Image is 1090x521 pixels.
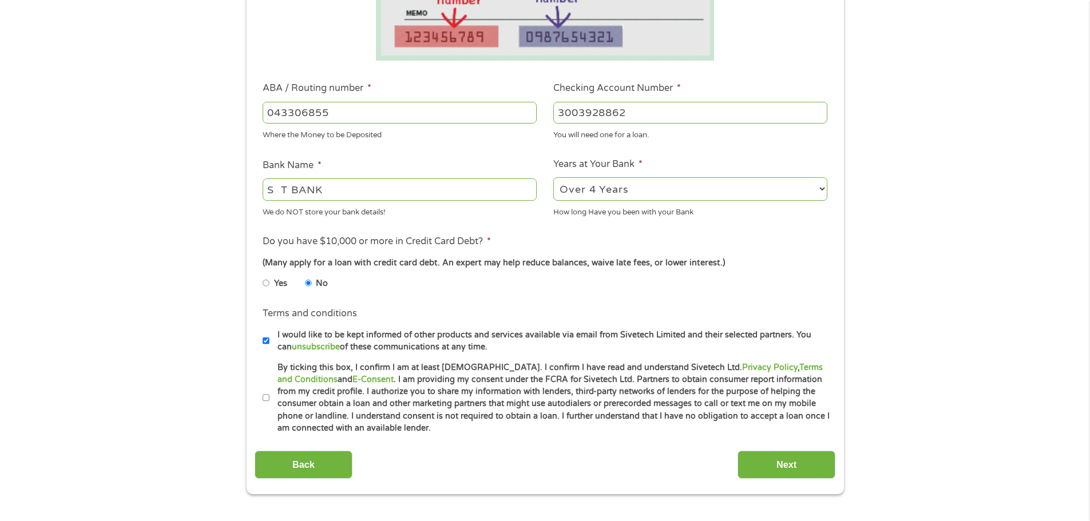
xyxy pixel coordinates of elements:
[553,126,827,141] div: You will need one for a loan.
[263,82,371,94] label: ABA / Routing number
[263,102,537,124] input: 263177916
[269,361,831,435] label: By ticking this box, I confirm I am at least [DEMOGRAPHIC_DATA]. I confirm I have read and unders...
[263,160,322,172] label: Bank Name
[738,451,835,479] input: Next
[255,451,352,479] input: Back
[278,363,823,384] a: Terms and Conditions
[553,202,827,218] div: How long Have you been with your Bank
[263,236,491,248] label: Do you have $10,000 or more in Credit Card Debt?
[553,158,643,170] label: Years at Your Bank
[352,375,394,384] a: E-Consent
[553,82,681,94] label: Checking Account Number
[263,126,537,141] div: Where the Money to be Deposited
[553,102,827,124] input: 345634636
[263,202,537,218] div: We do NOT store your bank details!
[742,363,798,372] a: Privacy Policy
[292,342,340,352] a: unsubscribe
[269,329,831,353] label: I would like to be kept informed of other products and services available via email from Sivetech...
[316,277,328,290] label: No
[263,257,827,269] div: (Many apply for a loan with credit card debt. An expert may help reduce balances, waive late fees...
[274,277,287,290] label: Yes
[263,308,357,320] label: Terms and conditions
